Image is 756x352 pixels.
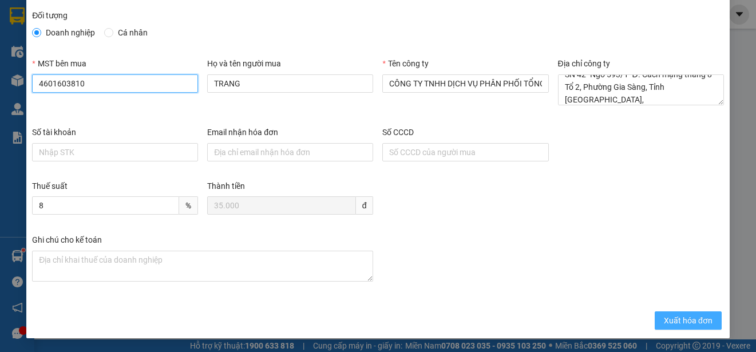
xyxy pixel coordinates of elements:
[32,11,68,20] label: Đối tượng
[382,143,548,161] input: Số CCCD
[179,196,198,215] span: %
[664,314,713,327] span: Xuất hóa đơn
[32,128,76,137] label: Số tài khoản
[207,181,245,191] label: Thành tiền
[382,59,428,68] label: Tên công ty
[382,74,548,93] input: Tên công ty
[113,26,152,39] span: Cá nhân
[32,74,198,93] input: MST bên mua
[32,59,86,68] label: MST bên mua
[32,143,198,161] input: Số tài khoản
[207,143,373,161] input: Email nhận hóa đơn
[356,196,374,215] span: đ
[382,128,414,137] label: Số CCCD
[32,181,68,191] label: Thuế suất
[207,74,373,93] input: Họ và tên người mua
[32,196,179,215] input: Thuế suất
[207,59,281,68] label: Họ và tên người mua
[32,251,373,282] textarea: Ghi chú đơn hàng Ghi chú cho kế toán
[558,59,610,68] label: Địa chỉ công ty
[655,311,722,330] button: Xuất hóa đơn
[558,74,724,105] textarea: Địa chỉ công ty
[41,26,100,39] span: Doanh nghiệp
[207,128,278,137] label: Email nhận hóa đơn
[32,235,102,244] label: Ghi chú cho kế toán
